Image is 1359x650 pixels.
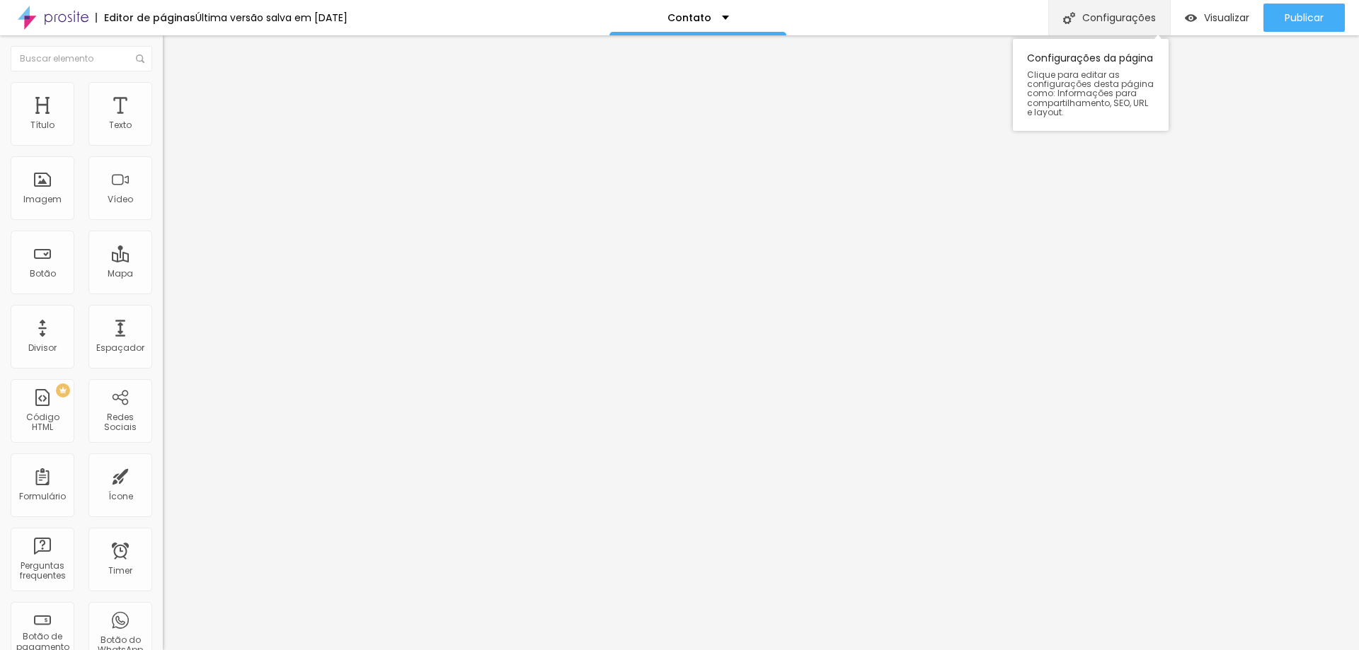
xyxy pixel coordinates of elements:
div: Configurações da página [1013,39,1169,131]
div: Timer [108,566,132,576]
div: Ícone [108,492,133,501]
img: view-1.svg [1185,12,1197,24]
div: Vídeo [108,195,133,204]
div: Espaçador [96,343,144,353]
div: Editor de páginas [96,13,195,23]
img: Icone [1063,12,1075,24]
span: Visualizar [1204,12,1249,23]
button: Visualizar [1171,4,1263,32]
div: Imagem [23,195,62,204]
div: Botão [30,269,56,279]
div: Mapa [108,269,133,279]
input: Buscar elemento [11,46,152,71]
div: Última versão salva em [DATE] [195,13,348,23]
div: Código HTML [14,412,70,433]
div: Título [30,120,55,130]
iframe: Editor [163,35,1359,650]
button: Publicar [1263,4,1345,32]
img: Icone [136,54,144,63]
div: Redes Sociais [92,412,148,433]
span: Clique para editar as configurações desta página como: Informações para compartilhamento, SEO, UR... [1027,70,1154,117]
div: Formulário [19,492,66,501]
p: Contato [667,13,711,23]
div: Divisor [28,343,57,353]
div: Texto [109,120,132,130]
span: Publicar [1285,12,1324,23]
div: Perguntas frequentes [14,561,70,581]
